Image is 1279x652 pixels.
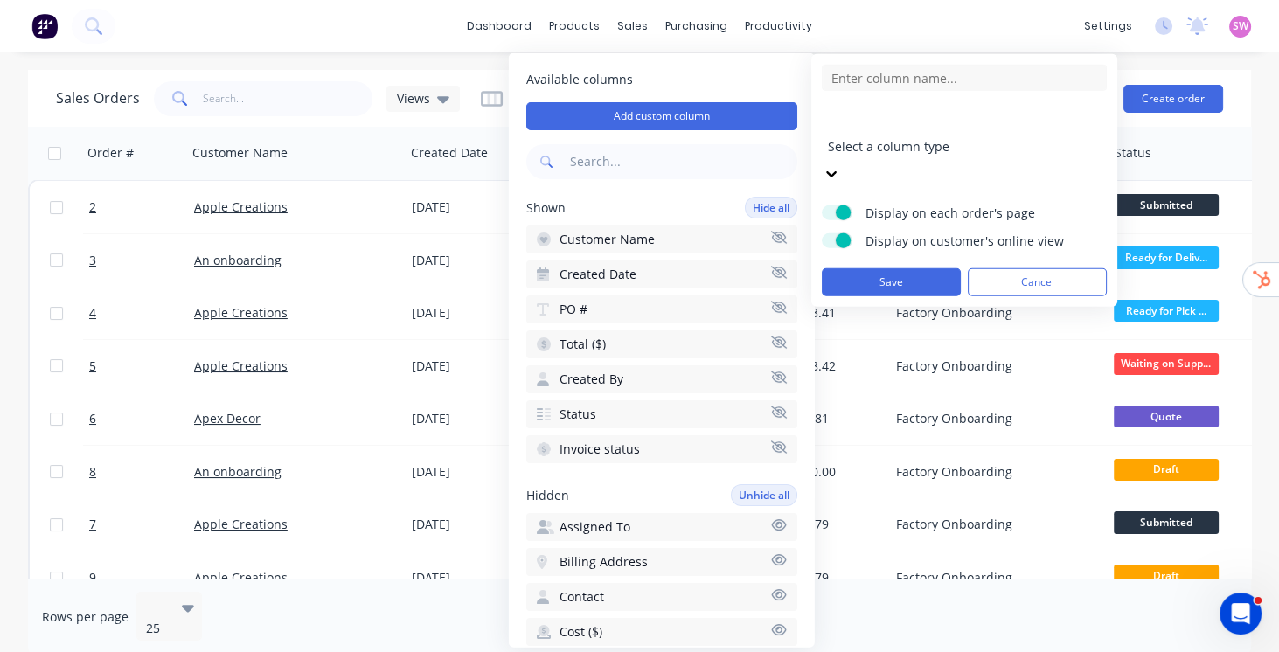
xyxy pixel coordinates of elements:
div: $24,750.00 [774,463,876,481]
h1: Sales Orders [56,90,140,107]
span: Assigned To [560,518,630,536]
a: Apple Creations [194,569,288,586]
div: Factory Onboarding [896,410,1089,427]
span: 3 [89,252,96,269]
span: Contact [560,588,604,606]
div: Team [62,79,94,97]
span: Draft [1114,565,1219,586]
span: 4 [89,304,96,322]
div: Close [307,7,338,38]
span: 8 [89,463,96,481]
div: $5,844.79 [774,569,876,586]
button: Create order [1123,85,1223,113]
div: $5,844.79 [774,516,876,533]
span: Total ($) [560,336,606,353]
div: Created Date [411,144,488,162]
span: 6 [89,410,96,427]
img: Profile image for Cathy [20,126,55,161]
div: settings [1075,13,1141,39]
button: Add custom column [526,102,797,130]
a: 4 [89,287,194,339]
a: dashboard [458,13,540,39]
div: • [DATE] [167,143,216,162]
div: Customer Name [192,144,288,162]
button: Status [526,400,797,428]
button: News [175,491,262,561]
button: Created By [526,365,797,393]
div: [DATE] [412,304,542,322]
button: Unhide all [731,484,797,506]
button: Billing Address [526,548,797,576]
a: Apple Creations [194,357,288,374]
span: Waiting on Supp... [1114,353,1219,375]
div: [DATE] [412,410,542,427]
a: Apex Decor [194,410,261,427]
div: sales [608,13,657,39]
span: Display on customer's online view [865,232,1084,249]
button: Invoice status [526,435,797,463]
span: Draft [1114,459,1219,481]
span: Cost ($) [560,623,602,641]
button: Assigned To [526,513,797,541]
img: Factory [31,13,58,39]
span: Shown [526,198,566,216]
div: $18,818.42 [774,357,876,375]
span: 5 [89,357,96,375]
span: Ready for Pick ... [1114,300,1219,322]
span: Hey [PERSON_NAME] 👋 Welcome to Factory! Take a look around, and if you have any questions just le... [62,127,859,141]
span: 2 [89,198,96,216]
input: Enter column name... [822,65,1107,91]
a: An onboarding [194,252,282,268]
a: 9 [89,551,194,604]
span: Quote [1114,406,1219,427]
span: Status [560,406,596,423]
input: Search... [203,81,373,116]
button: Cost ($) [526,618,797,646]
div: $3,061.81 [774,410,876,427]
button: Hide all [745,197,797,218]
span: Created Date [560,266,636,283]
span: Invoice status [560,440,640,458]
button: PO # [526,295,797,323]
div: • [DATE] [98,79,147,97]
div: Status [1115,144,1151,162]
div: Factory Onboarding [896,357,1089,375]
button: Cancel [968,268,1107,296]
div: [DATE] [412,357,542,375]
a: Apple Creations [194,304,288,321]
div: Select a column type [828,137,1013,156]
span: Billing Address [560,553,648,571]
span: Views [397,89,430,108]
div: products [540,13,608,39]
div: [PERSON_NAME] [62,143,163,162]
div: [DATE] [412,516,542,533]
div: [DATE] [412,252,542,269]
span: SW [1233,18,1248,34]
span: Submitted [1114,511,1219,533]
a: 7 [89,498,194,551]
span: Display on each order's page [865,204,1084,221]
div: [DATE] [412,569,542,586]
div: productivity [736,13,821,39]
div: 25 [146,620,167,637]
span: Submitted [1114,194,1219,216]
div: Factory Onboarding [896,463,1089,481]
h1: Messages [129,8,224,38]
a: 2 [89,181,194,233]
iframe: Intercom live chat [1220,593,1262,635]
button: Save [822,268,961,296]
div: Factory Onboarding [896,304,1089,322]
span: Created By [560,371,623,388]
button: Messages [87,491,175,561]
span: Help [292,535,320,547]
a: 8 [89,446,194,498]
div: [DATE] [412,463,542,481]
span: Available columns [526,71,797,88]
a: An onboarding [194,463,282,480]
div: Factory Onboarding [896,569,1089,586]
a: Apple Creations [194,516,288,532]
div: Factory Onboarding [896,516,1089,533]
img: Profile image for Team [20,61,55,96]
a: Apple Creations [194,198,288,215]
span: Messages [97,535,164,547]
